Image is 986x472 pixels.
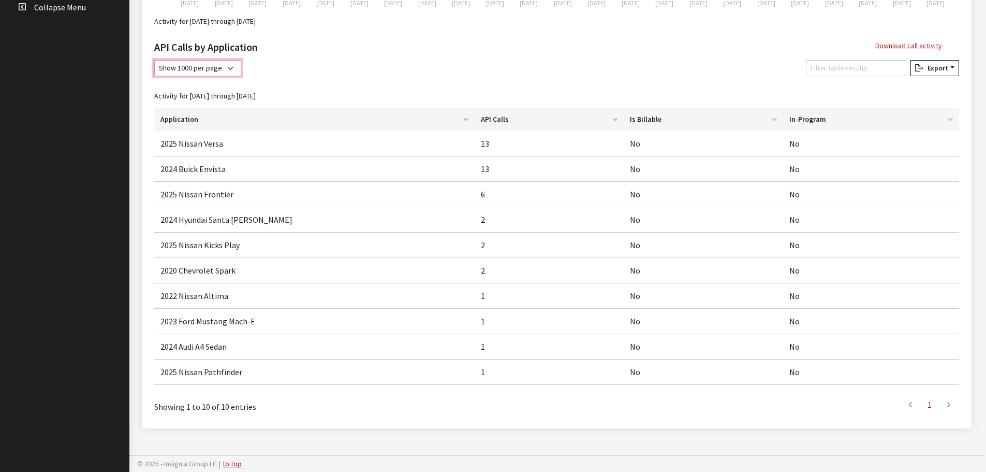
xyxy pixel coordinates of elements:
[783,108,959,131] th: In-Program: activate to sort column ascending
[154,233,475,258] td: 2025 Nissan Kicks Play
[475,156,624,182] td: 13
[875,37,943,55] button: Download call activity
[475,182,624,207] td: 6
[154,393,482,413] div: Showing 1 to 10 of 10 entries
[783,207,959,233] td: No
[783,360,959,385] td: No
[783,156,959,182] td: No
[923,63,948,73] span: Export
[137,459,217,468] span: © 2025 - Insignia Group LC
[154,360,475,385] td: 2025 Nissan Pathfinder
[624,108,784,131] th: Is Billable: activate to sort column ascending
[219,459,220,468] span: |
[624,360,784,385] td: No
[783,131,959,156] td: No
[783,182,959,207] td: No
[624,283,784,309] td: No
[475,309,624,334] td: 1
[475,283,624,309] td: 1
[624,131,784,156] td: No
[624,207,784,233] td: No
[783,334,959,360] td: No
[154,207,475,233] td: 2024 Hyundai Santa [PERSON_NAME]
[154,39,258,55] h2: API Calls by Application
[624,182,784,207] td: No
[920,394,939,415] a: 1
[154,108,475,131] th: Application: activate to sort column ascending
[783,283,959,309] td: No
[154,182,475,207] td: 2025 Nissan Frontier
[223,459,242,468] a: to top
[154,131,475,156] td: 2025 Nissan Versa
[154,84,959,108] caption: Activity for [DATE] through [DATE]
[624,156,784,182] td: No
[475,131,624,156] td: 13
[806,60,906,76] input: Filter table results
[475,334,624,360] td: 1
[154,334,475,360] td: 2024 Audi A4 Sedan
[783,258,959,283] td: No
[154,17,256,26] small: Activity for [DATE] through [DATE]
[475,233,624,258] td: 2
[624,258,784,283] td: No
[475,258,624,283] td: 2
[910,60,959,76] button: Export
[154,283,475,309] td: 2022 Nissan Altima
[154,156,475,182] td: 2024 Buick Envista
[154,309,475,334] td: 2023 Ford Mustang Mach-E
[624,309,784,334] td: No
[475,207,624,233] td: 2
[475,108,624,131] th: API Calls: activate to sort column ascending
[783,309,959,334] td: No
[783,233,959,258] td: No
[475,360,624,385] td: 1
[624,233,784,258] td: No
[154,258,475,283] td: 2020 Chevrolet Spark
[34,2,86,12] span: Collapse Menu
[624,334,784,360] td: No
